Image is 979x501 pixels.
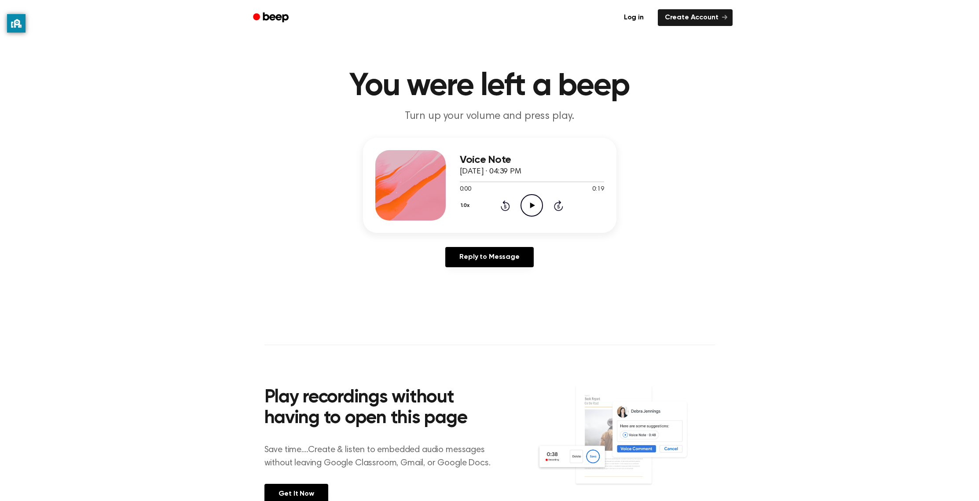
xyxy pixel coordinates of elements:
span: 0:19 [592,185,604,194]
a: Reply to Message [445,247,533,267]
h3: Voice Note [460,154,604,166]
p: Turn up your volume and press play. [321,109,659,124]
span: 0:00 [460,185,471,194]
button: privacy banner [7,14,26,33]
a: Log in [615,7,653,28]
h2: Play recordings without having to open this page [264,387,502,429]
a: Create Account [658,9,733,26]
a: Beep [247,9,297,26]
button: 1.0x [460,198,473,213]
span: [DATE] · 04:39 PM [460,168,521,176]
p: Save time....Create & listen to embedded audio messages without leaving Google Classroom, Gmail, ... [264,443,502,470]
h1: You were left a beep [264,70,715,102]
